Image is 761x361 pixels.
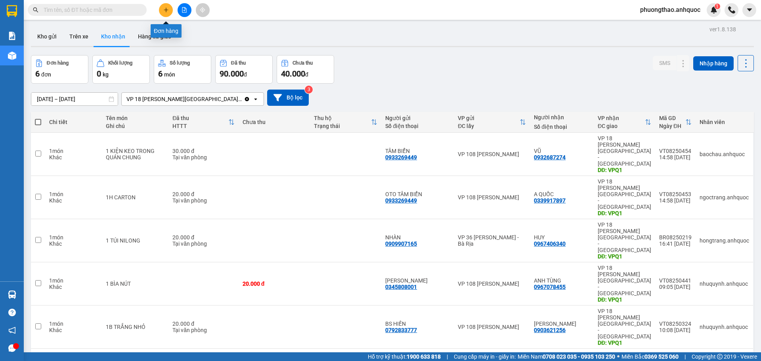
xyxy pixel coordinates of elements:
[746,6,753,13] span: caret-down
[534,284,566,290] div: 0967078455
[49,234,98,241] div: 1 món
[659,284,692,290] div: 09:05 [DATE]
[220,69,244,78] span: 90.000
[598,167,651,173] div: DĐ: VPQ1
[458,115,520,121] div: VP gửi
[106,148,165,160] div: 1 KIỆN KEO TRONG QUÁN CHUNG
[458,151,526,157] div: VP 108 [PERSON_NAME]
[385,277,450,284] div: ANH THANH
[231,60,246,66] div: Đã thu
[621,352,679,361] span: Miền Bắc
[659,197,692,204] div: 14:58 [DATE]
[659,148,692,154] div: VT08250454
[314,123,371,129] div: Trạng thái
[49,284,98,290] div: Khác
[598,253,651,260] div: DĐ: VPQ1
[267,90,309,106] button: Bộ lọc
[172,154,234,160] div: Tại văn phòng
[644,353,679,360] strong: 0369 525 060
[8,327,16,334] span: notification
[49,148,98,154] div: 1 món
[659,327,692,333] div: 10:08 [DATE]
[154,55,211,84] button: Số lượng6món
[385,284,417,290] div: 0345808001
[49,154,98,160] div: Khác
[700,281,749,287] div: nhuquynh.anhquoc
[653,56,677,70] button: SMS
[742,3,756,17] button: caret-down
[659,191,692,197] div: VT08250453
[196,3,210,17] button: aim
[164,71,175,78] span: món
[598,265,651,296] div: VP 18 [PERSON_NAME][GEOGRAPHIC_DATA] - [GEOGRAPHIC_DATA]
[655,112,696,133] th: Toggle SortBy
[598,135,651,167] div: VP 18 [PERSON_NAME][GEOGRAPHIC_DATA] - [GEOGRAPHIC_DATA]
[700,194,749,201] div: ngoctrang.anhquoc
[31,93,118,105] input: Select a date range.
[454,352,516,361] span: Cung cấp máy in - giấy in:
[368,352,441,361] span: Hỗ trợ kỹ thuật:
[534,124,590,130] div: Số điện thoại
[172,241,234,247] div: Tại văn phòng
[407,353,441,360] strong: 1900 633 818
[534,327,566,333] div: 0903621256
[534,277,590,284] div: ANH TÙNG
[108,60,132,66] div: Khối lượng
[159,3,173,17] button: plus
[49,277,98,284] div: 1 món
[534,154,566,160] div: 0932687274
[710,6,717,13] img: icon-new-feature
[41,71,51,78] span: đơn
[693,56,734,71] button: Nhập hàng
[534,321,590,327] div: MINH THẢO
[534,191,590,197] div: A QUỐC
[243,119,306,125] div: Chưa thu
[243,95,244,103] input: Selected VP 18 Nguyễn Thái Bình - Quận 1.
[454,112,530,133] th: Toggle SortBy
[685,352,686,361] span: |
[170,60,190,66] div: Số lượng
[700,324,749,330] div: nhuquynh.anhquoc
[63,27,95,46] button: Trên xe
[385,327,417,333] div: 0792833777
[594,112,655,133] th: Toggle SortBy
[31,55,88,84] button: Đơn hàng6đơn
[49,197,98,204] div: Khác
[49,241,98,247] div: Khác
[49,327,98,333] div: Khác
[458,281,526,287] div: VP 108 [PERSON_NAME]
[244,96,250,102] svg: Clear value
[49,321,98,327] div: 1 món
[447,352,448,361] span: |
[598,222,651,253] div: VP 18 [PERSON_NAME][GEOGRAPHIC_DATA] - [GEOGRAPHIC_DATA]
[385,197,417,204] div: 0933269449
[659,115,685,121] div: Mã GD
[103,71,109,78] span: kg
[293,60,313,66] div: Chưa thu
[534,148,590,154] div: VŨ
[598,340,651,346] div: DĐ: VPQ1
[172,197,234,204] div: Tại văn phòng
[700,237,749,244] div: hongtrang.anhquoc
[35,69,40,78] span: 6
[106,281,165,287] div: 1 BÌA NÚT
[281,69,305,78] span: 40.000
[8,52,16,60] img: warehouse-icon
[44,6,137,14] input: Tìm tên, số ĐT hoặc mã đơn
[33,7,38,13] span: search
[385,321,450,327] div: BS HIỀN
[659,241,692,247] div: 16:41 [DATE]
[97,69,101,78] span: 0
[715,4,720,9] sup: 1
[172,148,234,154] div: 30.000 đ
[634,5,707,15] span: phuongthao.anhquoc
[709,25,736,34] div: ver 1.8.138
[172,321,234,327] div: 20.000 đ
[534,234,590,241] div: HUY
[172,115,228,121] div: Đã thu
[458,123,520,129] div: ĐC lấy
[106,194,165,201] div: 1H CARTON
[518,352,615,361] span: Miền Nam
[7,5,17,17] img: logo-vxr
[458,324,526,330] div: VP 108 [PERSON_NAME]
